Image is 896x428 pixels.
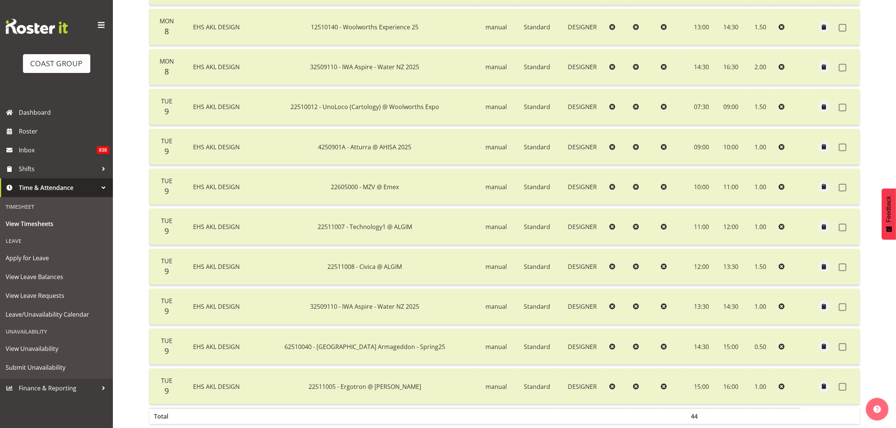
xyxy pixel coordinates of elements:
span: 9 [164,146,169,156]
span: Tue [161,376,172,385]
span: DESIGNER [568,63,597,71]
span: Tue [161,97,172,105]
span: 9 [164,186,169,196]
span: Dashboard [19,107,109,118]
td: 1.00 [745,129,776,165]
td: Standard [515,289,559,325]
button: Feedback - Show survey [882,188,896,240]
td: 13:30 [687,289,716,325]
span: EHS AKL DESIGN [193,183,240,191]
td: Standard [515,249,559,285]
span: manual [485,343,507,351]
span: manual [485,382,507,391]
td: Standard [515,209,559,245]
span: Leave/Unavailability Calendar [6,309,107,320]
td: 12:00 [687,249,716,285]
span: 9 [164,106,169,117]
th: 44 [687,408,716,424]
span: 22605000 - MZV @ Emex [331,183,399,191]
a: Apply for Leave [2,249,111,267]
div: Unavailability [2,324,111,339]
td: 1.00 [745,209,776,245]
td: 16:00 [716,369,745,404]
span: manual [485,183,507,191]
a: View Timesheets [2,214,111,233]
a: View Unavailability [2,339,111,358]
span: manual [485,263,507,271]
span: manual [485,23,507,31]
span: DESIGNER [568,183,597,191]
td: 0.50 [745,329,776,365]
span: 4250901A - Atturra @ AHISA 2025 [318,143,411,151]
td: 12:00 [716,209,745,245]
span: Apply for Leave [6,252,107,264]
span: EHS AKL DESIGN [193,382,240,391]
span: Tue [161,257,172,265]
span: 32509110 - IWA Aspire - Water NZ 2025 [310,302,419,311]
span: Submit Unavailability [6,362,107,373]
div: COAST GROUP [30,58,83,69]
td: 1.50 [745,249,776,285]
span: Inbox [19,144,97,156]
span: manual [485,302,507,311]
span: manual [485,103,507,111]
span: manual [485,143,507,151]
td: Standard [515,369,559,404]
span: EHS AKL DESIGN [193,343,240,351]
td: Standard [515,169,559,205]
th: Total [149,408,181,424]
td: Standard [515,49,559,85]
td: 09:00 [687,129,716,165]
td: 1.50 [745,9,776,45]
span: Tue [161,337,172,345]
span: 838 [97,146,109,154]
td: 1.00 [745,369,776,404]
span: DESIGNER [568,223,597,231]
span: DESIGNER [568,143,597,151]
span: View Leave Balances [6,271,107,282]
span: 9 [164,386,169,396]
span: manual [485,223,507,231]
td: 1.50 [745,89,776,125]
span: 62510040 - [GEOGRAPHIC_DATA] Armageddon - Spring25 [284,343,445,351]
span: Mon [160,17,174,25]
span: 8 [164,26,169,36]
td: 10:00 [716,129,745,165]
td: 09:00 [716,89,745,125]
td: 15:00 [716,329,745,365]
span: View Timesheets [6,218,107,229]
a: View Leave Balances [2,267,111,286]
span: EHS AKL DESIGN [193,223,240,231]
td: 11:00 [687,209,716,245]
td: 2.00 [745,49,776,85]
span: Tue [161,217,172,225]
td: 1.00 [745,289,776,325]
td: 15:00 [687,369,716,404]
a: Submit Unavailability [2,358,111,377]
span: EHS AKL DESIGN [193,263,240,271]
span: View Leave Requests [6,290,107,301]
td: 14:30 [687,49,716,85]
td: 14:30 [687,329,716,365]
td: 11:00 [716,169,745,205]
img: Rosterit website logo [6,19,68,34]
span: EHS AKL DESIGN [193,23,240,31]
span: 9 [164,266,169,276]
span: 8 [164,66,169,77]
td: 13:30 [716,249,745,285]
td: 1.00 [745,169,776,205]
img: help-xxl-2.png [873,405,881,413]
span: Tue [161,297,172,305]
span: Time & Attendance [19,182,98,193]
span: Tue [161,137,172,145]
div: Timesheet [2,199,111,214]
span: EHS AKL DESIGN [193,302,240,311]
td: Standard [515,9,559,45]
span: 22511008 - Civica @ ALGIM [327,263,402,271]
span: View Unavailability [6,343,107,354]
span: 22511007 - Technology1 @ ALGIM [318,223,412,231]
a: Leave/Unavailability Calendar [2,305,111,324]
span: DESIGNER [568,263,597,271]
span: DESIGNER [568,23,597,31]
span: EHS AKL DESIGN [193,143,240,151]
